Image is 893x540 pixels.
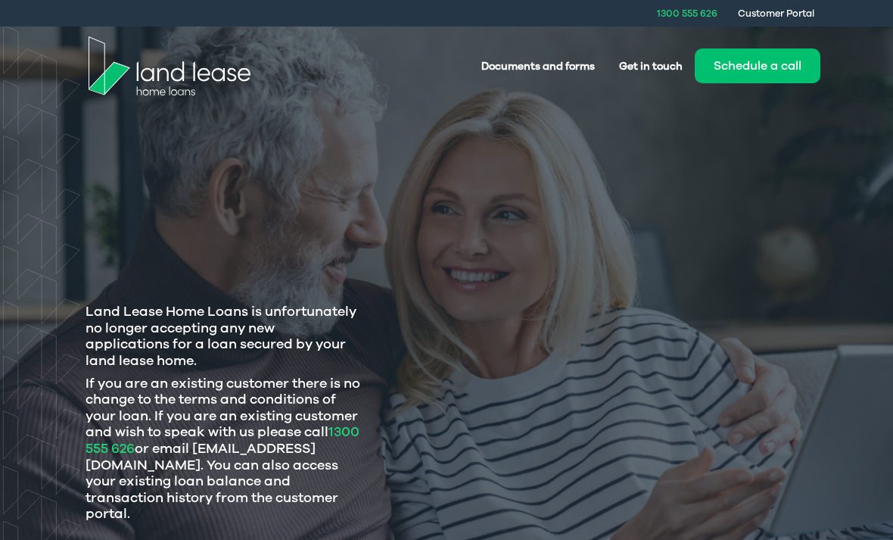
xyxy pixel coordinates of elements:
[657,7,717,20] a: 1300 555 626
[695,48,820,83] button: Schedule a call
[86,304,360,369] h3: Land Lease Home Loans is unfortunately no longer accepting any new applications for a loan secure...
[469,52,607,80] a: Documents and forms
[89,36,250,95] img: Land Lease Home Loans
[86,376,360,523] h3: If you are an existing customer there is no change to the terms and conditions of your loan. If y...
[86,423,359,457] a: 1300 555 626
[738,7,814,20] a: Customer Portal
[607,52,695,80] a: Get in touch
